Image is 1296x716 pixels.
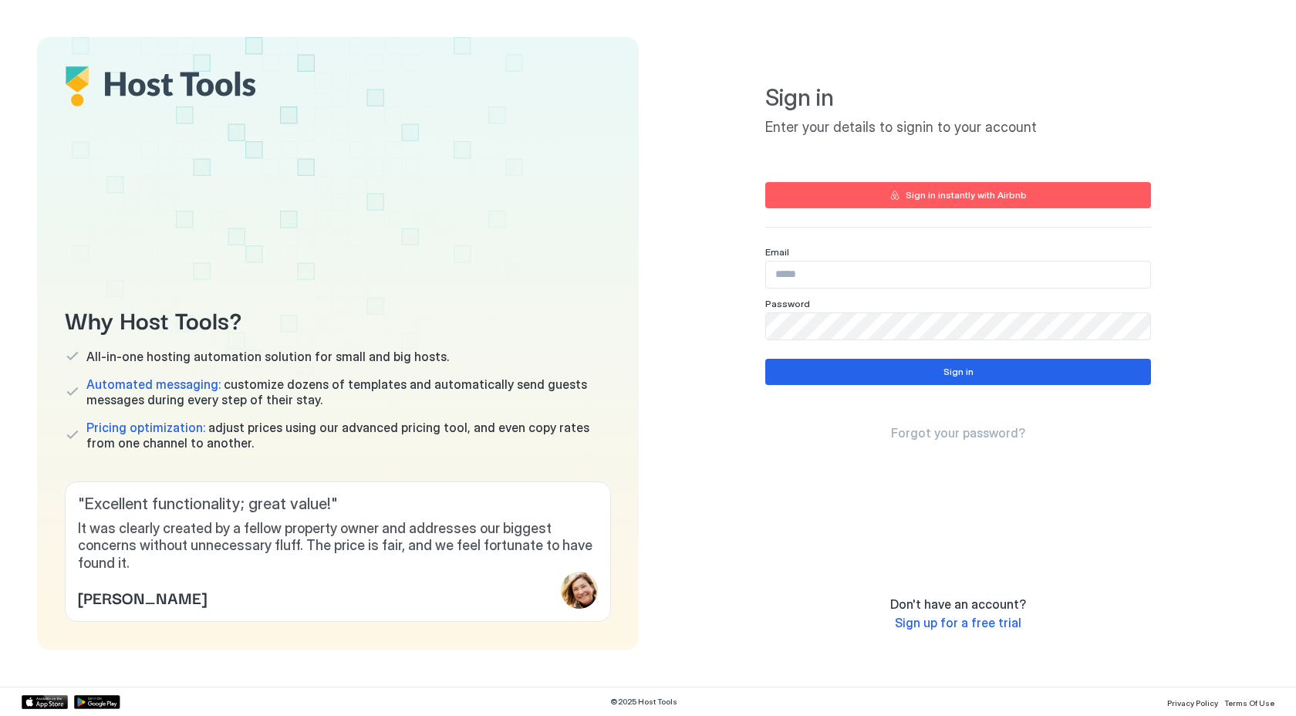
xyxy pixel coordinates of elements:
span: Sign up for a free trial [895,615,1021,630]
input: Input Field [766,262,1150,288]
span: Sign in [765,83,1151,113]
button: Sign in instantly with Airbnb [765,182,1151,208]
span: [PERSON_NAME] [78,586,207,609]
span: Why Host Tools? [65,302,611,336]
a: Sign up for a free trial [895,615,1021,631]
input: Input Field [766,313,1150,339]
div: Sign in [943,365,974,379]
span: Enter your details to signin to your account [765,119,1151,137]
a: Privacy Policy [1167,694,1218,710]
span: Pricing optimization: [86,420,205,435]
span: © 2025 Host Tools [610,697,677,707]
div: profile [561,572,598,609]
span: Don't have an account? [890,596,1026,612]
span: adjust prices using our advanced pricing tool, and even copy rates from one channel to another. [86,420,611,451]
span: It was clearly created by a fellow property owner and addresses our biggest concerns without unne... [78,520,598,572]
a: Terms Of Use [1224,694,1274,710]
span: Privacy Policy [1167,698,1218,708]
a: App Store [22,695,68,709]
button: Sign in [765,359,1151,385]
span: All-in-one hosting automation solution for small and big hosts. [86,349,449,364]
a: Google Play Store [74,695,120,709]
span: Automated messaging: [86,377,221,392]
a: Forgot your password? [891,425,1025,441]
span: Email [765,246,789,258]
span: Password [765,298,810,309]
span: " Excellent functionality; great value! " [78,495,598,514]
span: customize dozens of templates and automatically send guests messages during every step of their s... [86,377,611,407]
span: Terms Of Use [1224,698,1274,708]
div: Sign in instantly with Airbnb [906,188,1027,202]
